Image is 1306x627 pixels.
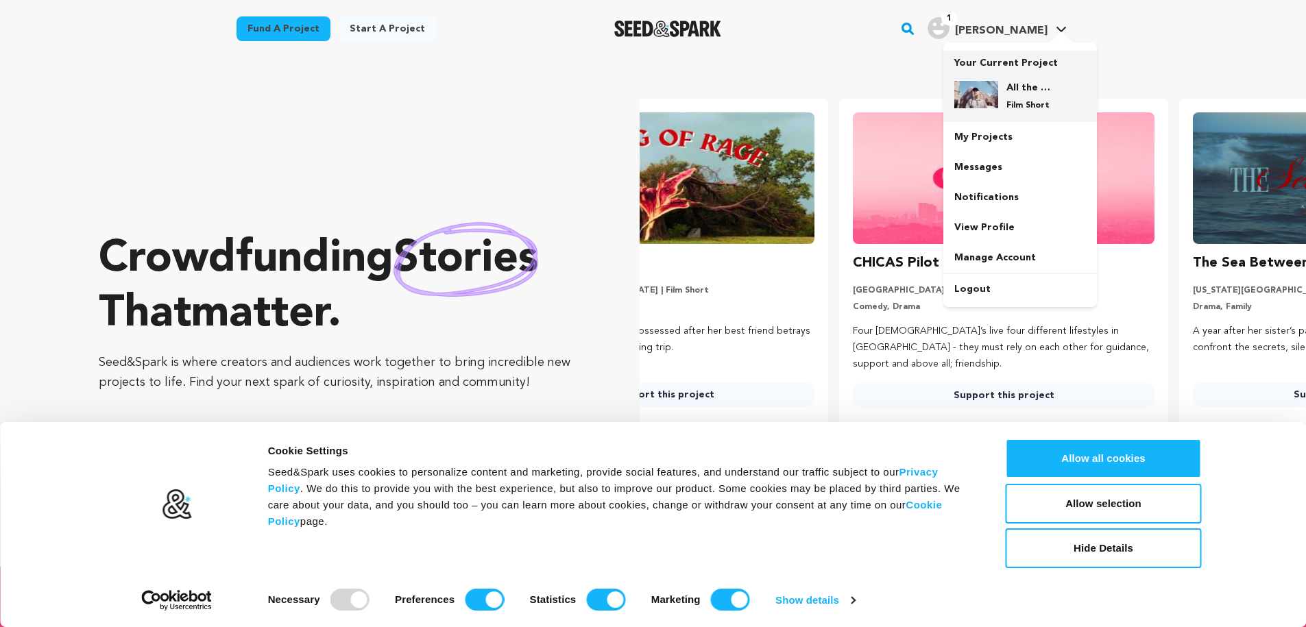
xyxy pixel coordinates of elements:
[395,593,455,605] strong: Preferences
[943,274,1097,304] a: Logout
[1006,100,1056,111] p: Film Short
[943,243,1097,273] a: Manage Account
[651,593,701,605] strong: Marketing
[268,593,320,605] strong: Necessary
[925,14,1069,39] a: Sean M.'s Profile
[853,323,1154,372] p: Four [DEMOGRAPHIC_DATA]’s live four different lifestyles in [GEOGRAPHIC_DATA] - they must rely on...
[267,583,268,584] legend: Consent Selection
[1006,528,1202,568] button: Hide Details
[928,17,950,39] img: user.png
[853,302,1154,312] p: Comedy, Drama
[853,252,939,274] h3: CHICAS Pilot
[943,182,1097,212] a: Notifications
[1006,484,1202,524] button: Allow selection
[853,112,1154,244] img: CHICAS Pilot image
[853,383,1154,408] a: Support this project
[1006,81,1056,95] h4: All the Queens Houses
[1006,439,1202,478] button: Allow all cookies
[955,25,1048,36] span: [PERSON_NAME]
[191,293,328,336] span: matter
[513,302,814,312] p: Horror, Nature
[99,353,585,393] p: Seed&Spark is where creators and audiences work together to bring incredible new projects to life...
[394,222,538,297] img: hand sketched image
[925,14,1069,43] span: Sean M.'s Profile
[268,464,975,530] div: Seed&Spark uses cookies to personalize content and marketing, provide social features, and unders...
[161,489,192,520] img: logo
[117,590,237,611] a: Usercentrics Cookiebot - opens in a new window
[943,212,1097,243] a: View Profile
[943,152,1097,182] a: Messages
[513,285,814,296] p: [GEOGRAPHIC_DATA], [US_STATE] | Film Short
[954,51,1086,70] p: Your Current Project
[928,17,1048,39] div: Sean M.'s Profile
[614,21,722,37] a: Seed&Spark Homepage
[853,285,1154,296] p: [GEOGRAPHIC_DATA], [US_STATE] | Series
[268,443,975,459] div: Cookie Settings
[614,21,722,37] img: Seed&Spark Logo Dark Mode
[513,323,814,356] p: A shy indigenous girl gets possessed after her best friend betrays her during their annual campin...
[530,593,577,605] strong: Statistics
[339,16,436,41] a: Start a project
[941,12,957,25] span: 1
[943,122,1097,152] a: My Projects
[237,16,330,41] a: Fund a project
[954,81,998,108] img: 6186dd2095ddf55b.jpg
[513,382,814,407] a: Support this project
[775,590,855,611] a: Show details
[99,232,585,342] p: Crowdfunding that .
[954,51,1086,122] a: Your Current Project All the Queens Houses Film Short
[513,112,814,244] img: Coming of Rage image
